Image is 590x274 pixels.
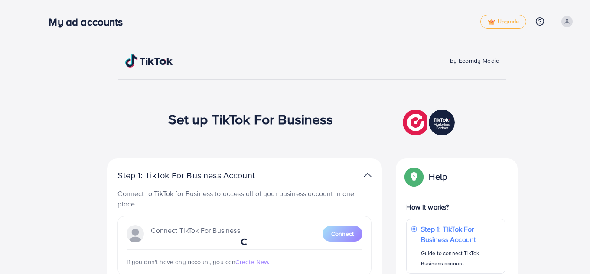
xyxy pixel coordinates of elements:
[364,169,372,181] img: TikTok partner
[168,111,333,127] h1: Set up TikTok For Business
[429,171,447,182] p: Help
[480,15,526,29] a: tickUpgrade
[125,54,173,68] img: TikTok
[406,169,422,184] img: Popup guide
[117,170,282,181] p: Step 1: TikTok For Business Account
[488,19,495,25] img: tick
[488,19,519,25] span: Upgrade
[421,224,501,245] p: Step 1: TikTok For Business Account
[406,202,505,212] p: How it works?
[421,248,501,269] p: Guide to connect TikTok Business account
[49,16,130,28] h3: My ad accounts
[450,56,499,65] span: by Ecomdy Media
[403,107,457,138] img: TikTok partner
